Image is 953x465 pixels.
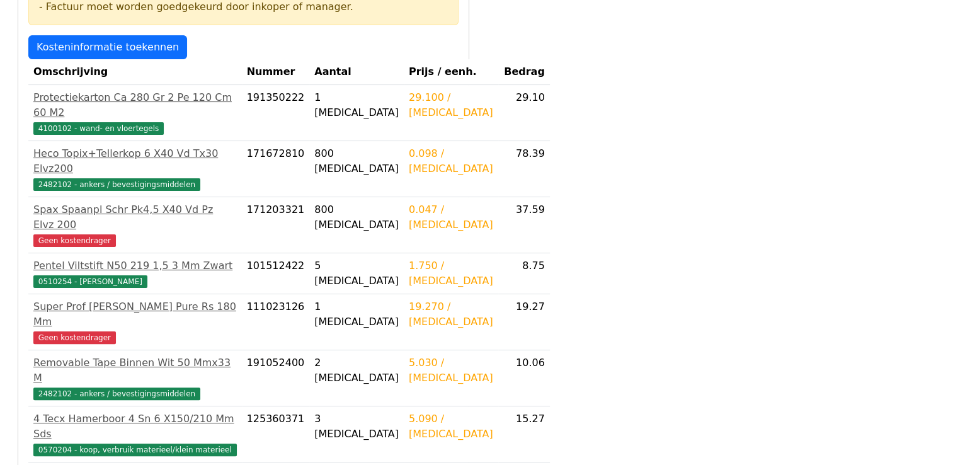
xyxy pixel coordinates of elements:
[409,202,493,233] div: 0.047 / [MEDICAL_DATA]
[314,202,399,233] div: 800 [MEDICAL_DATA]
[33,146,237,176] div: Heco Topix+Tellerkop 6 X40 Vd Tx30 Elvz200
[409,258,493,289] div: 1.750 / [MEDICAL_DATA]
[242,253,310,294] td: 101512422
[33,355,237,386] div: Removable Tape Binnen Wit 50 Mmx33 M
[314,258,399,289] div: 5 [MEDICAL_DATA]
[33,275,147,288] span: 0510254 - [PERSON_NAME]
[33,90,237,135] a: Protectiekarton Ca 280 Gr 2 Pe 120 Cm 60 M24100102 - wand- en vloertegels
[498,85,550,141] td: 29.10
[242,350,310,406] td: 191052400
[33,202,237,233] div: Spax Spaanpl Schr Pk4,5 X40 Vd Pz Elvz 200
[33,355,237,401] a: Removable Tape Binnen Wit 50 Mmx33 M2482102 - ankers / bevestigingsmiddelen
[498,350,550,406] td: 10.06
[33,202,237,248] a: Spax Spaanpl Schr Pk4,5 X40 Vd Pz Elvz 200Geen kostendrager
[242,59,310,85] th: Nummer
[33,258,237,273] div: Pentel Viltstift N50 219 1,5 3 Mm Zwart
[242,294,310,350] td: 111023126
[314,90,399,120] div: 1 [MEDICAL_DATA]
[33,258,237,289] a: Pentel Viltstift N50 219 1,5 3 Mm Zwart0510254 - [PERSON_NAME]
[314,355,399,386] div: 2 [MEDICAL_DATA]
[498,253,550,294] td: 8.75
[409,90,493,120] div: 29.100 / [MEDICAL_DATA]
[33,122,164,135] span: 4100102 - wand- en vloertegels
[314,411,399,442] div: 3 [MEDICAL_DATA]
[498,197,550,253] td: 37.59
[309,59,404,85] th: Aantal
[33,331,116,344] span: Geen kostendrager
[33,444,237,456] span: 0570204 - koop, verbruik materieel/klein materieel
[242,406,310,462] td: 125360371
[28,59,242,85] th: Omschrijving
[409,411,493,442] div: 5.090 / [MEDICAL_DATA]
[409,355,493,386] div: 5.030 / [MEDICAL_DATA]
[498,294,550,350] td: 19.27
[409,299,493,330] div: 19.270 / [MEDICAL_DATA]
[242,85,310,141] td: 191350222
[314,299,399,330] div: 1 [MEDICAL_DATA]
[498,406,550,462] td: 15.27
[242,197,310,253] td: 171203321
[33,299,237,345] a: Super Prof [PERSON_NAME] Pure Rs 180 MmGeen kostendrager
[33,178,200,191] span: 2482102 - ankers / bevestigingsmiddelen
[33,411,237,457] a: 4 Tecx Hamerboor 4 Sn 6 X150/210 Mm Sds0570204 - koop, verbruik materieel/klein materieel
[33,299,237,330] div: Super Prof [PERSON_NAME] Pure Rs 180 Mm
[33,387,200,400] span: 2482102 - ankers / bevestigingsmiddelen
[409,146,493,176] div: 0.098 / [MEDICAL_DATA]
[314,146,399,176] div: 800 [MEDICAL_DATA]
[28,35,187,59] a: Kosteninformatie toekennen
[242,141,310,197] td: 171672810
[498,59,550,85] th: Bedrag
[498,141,550,197] td: 78.39
[33,411,237,442] div: 4 Tecx Hamerboor 4 Sn 6 X150/210 Mm Sds
[404,59,498,85] th: Prijs / eenh.
[33,234,116,247] span: Geen kostendrager
[33,90,237,120] div: Protectiekarton Ca 280 Gr 2 Pe 120 Cm 60 M2
[33,146,237,192] a: Heco Topix+Tellerkop 6 X40 Vd Tx30 Elvz2002482102 - ankers / bevestigingsmiddelen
